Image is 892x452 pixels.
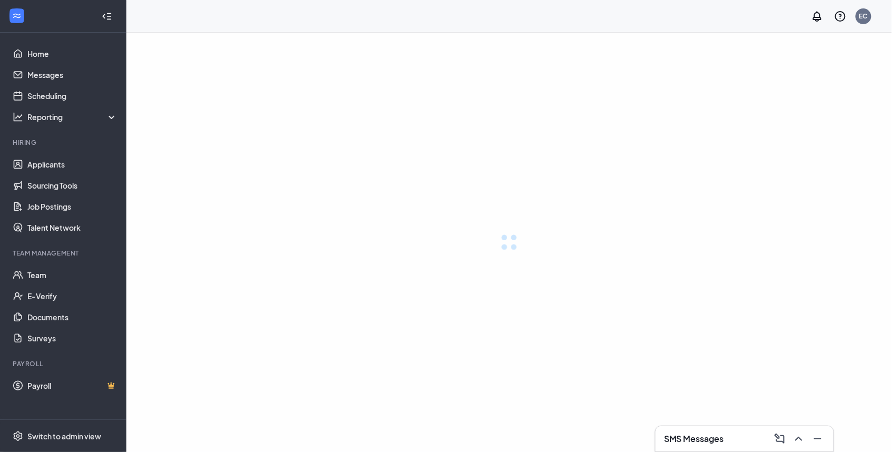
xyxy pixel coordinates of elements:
[27,175,117,196] a: Sourcing Tools
[13,431,23,441] svg: Settings
[774,433,786,445] svg: ComposeMessage
[12,11,22,21] svg: WorkstreamLogo
[13,359,115,368] div: Payroll
[789,430,806,447] button: ChevronUp
[13,138,115,147] div: Hiring
[811,433,824,445] svg: Minimize
[859,12,868,21] div: EC
[811,10,824,23] svg: Notifications
[27,286,117,307] a: E-Verify
[27,43,117,64] a: Home
[27,196,117,217] a: Job Postings
[27,375,117,396] a: PayrollCrown
[834,10,847,23] svg: QuestionInfo
[808,430,825,447] button: Minimize
[13,112,23,122] svg: Analysis
[27,307,117,328] a: Documents
[792,433,805,445] svg: ChevronUp
[27,112,118,122] div: Reporting
[27,264,117,286] a: Team
[27,85,117,106] a: Scheduling
[27,217,117,238] a: Talent Network
[102,11,112,22] svg: Collapse
[27,431,101,441] div: Switch to admin view
[664,433,724,445] h3: SMS Messages
[27,64,117,85] a: Messages
[27,328,117,349] a: Surveys
[27,154,117,175] a: Applicants
[770,430,787,447] button: ComposeMessage
[13,249,115,258] div: Team Management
